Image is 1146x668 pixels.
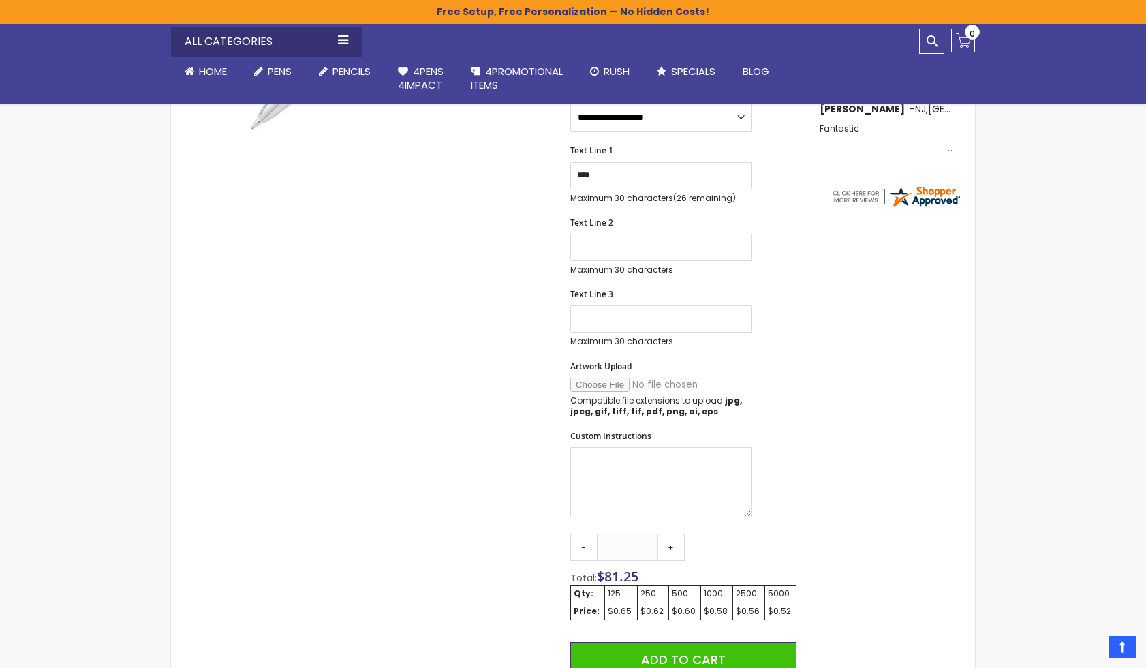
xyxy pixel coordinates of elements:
p: Maximum 30 characters [570,336,752,347]
span: 4PROMOTIONAL ITEMS [471,64,563,92]
span: Blog [743,64,769,78]
div: 250 [640,588,666,599]
span: Rush [604,64,630,78]
span: Home [199,64,227,78]
a: - [570,534,598,561]
span: Pens [268,64,292,78]
a: Pens [241,57,305,87]
span: 81.25 [604,567,638,586]
p: Compatible file extensions to upload: [570,395,752,417]
div: $0.56 [736,606,762,617]
span: Text Line 3 [570,288,613,300]
span: - , [910,102,1028,116]
strong: jpg, jpeg, gif, tiff, tif, pdf, png, ai, eps [570,395,742,417]
span: $ [597,567,638,586]
div: $0.60 [672,606,698,617]
div: All Categories [171,27,362,57]
div: $0.65 [608,606,634,617]
span: NJ [915,102,926,116]
a: Blog [729,57,783,87]
a: Home [171,57,241,87]
span: Add to Cart [641,651,726,668]
strong: Price: [574,605,600,617]
div: $0.62 [640,606,666,617]
a: Rush [576,57,643,87]
a: Top [1109,636,1136,658]
a: 4PROMOTIONALITEMS [457,57,576,101]
p: Maximum 30 characters [570,264,752,275]
div: Fantastic [820,124,952,153]
div: $0.52 [768,606,793,617]
div: 2500 [736,588,762,599]
div: 500 [672,588,698,599]
a: + [657,534,685,561]
span: 0 [970,27,975,40]
span: (26 remaining) [673,192,736,204]
div: 125 [608,588,634,599]
span: [GEOGRAPHIC_DATA] [928,102,1028,116]
div: 1000 [704,588,730,599]
img: 4pens.com widget logo [831,184,961,209]
span: Total: [570,571,597,585]
span: Text Line 2 [570,217,613,228]
p: Maximum 30 characters [570,193,752,204]
a: 0 [951,29,975,52]
span: Custom Instructions [570,430,651,442]
a: Specials [643,57,729,87]
strong: Qty: [574,588,593,599]
a: 4pens.com certificate URL [831,200,961,211]
div: 5000 [768,588,793,599]
a: Pencils [305,57,384,87]
span: Specials [671,64,715,78]
div: $0.58 [704,606,730,617]
span: Text Line 1 [570,145,613,156]
span: Pencils [332,64,371,78]
a: 4Pens4impact [384,57,457,101]
span: Artwork Upload [570,361,632,372]
span: 4Pens 4impact [398,64,444,92]
span: [PERSON_NAME] [820,102,910,116]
